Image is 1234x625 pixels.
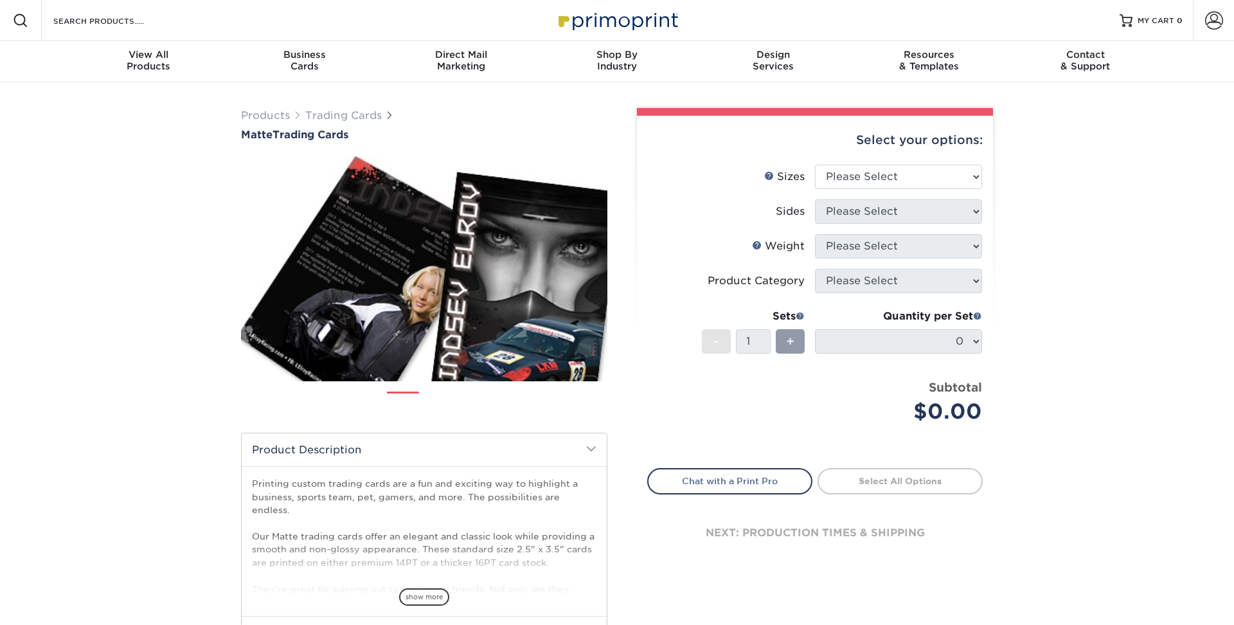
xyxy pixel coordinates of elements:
span: show more [399,588,449,606]
img: Trading Cards 02 [430,386,462,419]
div: next: production times & shipping [647,494,983,572]
div: $0.00 [825,396,982,427]
div: Sizes [764,169,805,185]
a: Trading Cards [305,109,382,122]
span: MY CART [1138,15,1174,26]
a: Products [241,109,290,122]
a: Chat with a Print Pro [647,468,812,494]
div: Sides [776,204,805,219]
span: - [713,332,719,351]
h2: Product Description [242,433,607,466]
div: Select your options: [647,116,983,165]
a: Resources& Templates [851,41,1007,82]
span: + [786,332,794,351]
div: Cards [227,49,383,72]
div: & Support [1007,49,1163,72]
div: & Templates [851,49,1007,72]
div: Sets [702,309,805,324]
img: Trading Cards 01 [387,387,419,419]
span: Business [227,49,383,60]
span: Design [695,49,851,60]
h1: Trading Cards [241,129,607,141]
a: Direct MailMarketing [383,41,539,82]
div: Marketing [383,49,539,72]
img: Primoprint [553,6,681,34]
span: Resources [851,49,1007,60]
input: SEARCH PRODUCTS..... [52,13,177,28]
a: Shop ByIndustry [539,41,695,82]
strong: Subtotal [929,380,982,394]
span: Matte [241,129,273,141]
a: MatteTrading Cards [241,129,607,141]
a: Contact& Support [1007,41,1163,82]
a: Select All Options [818,468,983,494]
div: Industry [539,49,695,72]
span: Contact [1007,49,1163,60]
div: Weight [752,239,805,254]
span: Direct Mail [383,49,539,60]
div: Services [695,49,851,72]
img: Matte 01 [241,142,607,395]
a: View AllProducts [71,41,227,82]
a: BusinessCards [227,41,383,82]
span: View All [71,49,227,60]
a: DesignServices [695,41,851,82]
div: Products [71,49,227,72]
div: Product Category [708,273,805,289]
div: Quantity per Set [815,309,982,324]
span: Shop By [539,49,695,60]
span: 0 [1177,16,1183,25]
